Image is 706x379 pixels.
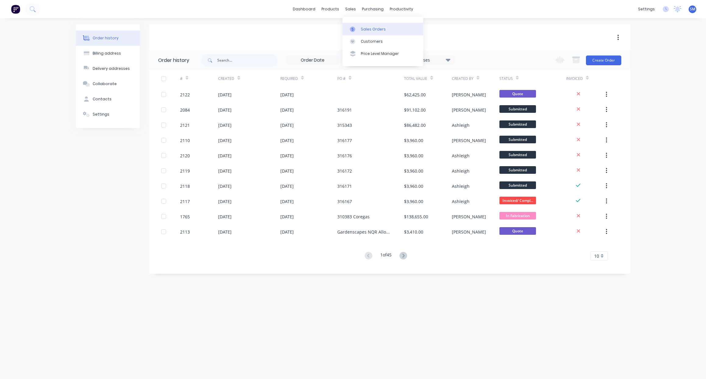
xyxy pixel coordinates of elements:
[280,229,294,235] div: [DATE]
[180,91,190,98] div: 2122
[180,107,190,113] div: 2084
[499,227,536,235] span: Quote
[380,252,392,260] div: 1 of 45
[404,152,423,159] div: $3,960.00
[158,57,189,64] div: Order history
[218,183,232,189] div: [DATE]
[337,183,352,189] div: 316171
[342,23,423,35] a: Sales Orders
[452,213,486,220] div: [PERSON_NAME]
[218,152,232,159] div: [DATE]
[404,229,423,235] div: $3,410.00
[452,183,470,189] div: Ashleigh
[404,213,428,220] div: $138,655.00
[404,122,426,128] div: $86,482.00
[452,70,499,87] div: Created By
[566,70,604,87] div: Invoiced
[280,183,294,189] div: [DATE]
[93,66,130,71] div: Delivery addresses
[280,213,294,220] div: [DATE]
[499,76,513,81] div: Status
[280,70,338,87] div: Required
[218,122,232,128] div: [DATE]
[404,198,423,205] div: $3,960.00
[452,122,470,128] div: Ashleigh
[218,70,280,87] div: Created
[217,54,278,66] input: Search...
[359,5,387,14] div: purchasing
[290,5,318,14] a: dashboard
[218,76,234,81] div: Created
[93,51,121,56] div: Billing address
[452,91,486,98] div: [PERSON_NAME]
[452,198,470,205] div: Ashleigh
[452,152,470,159] div: Ashleigh
[404,76,427,81] div: Total Value
[499,136,536,143] span: Submitted
[342,35,423,48] a: Customers
[586,55,621,65] button: Create Order
[499,197,536,204] span: Invoiced/ Compl...
[361,39,383,44] div: Customers
[635,5,658,14] div: settings
[499,120,536,128] span: Submitted
[337,107,352,113] div: 316191
[499,166,536,174] span: Submitted
[404,91,426,98] div: $62,425.00
[280,91,294,98] div: [DATE]
[452,229,486,235] div: [PERSON_NAME]
[93,96,112,102] div: Contacts
[180,183,190,189] div: 2118
[499,181,536,189] span: Submitted
[404,107,426,113] div: $91,102.00
[218,198,232,205] div: [DATE]
[280,76,298,81] div: Required
[180,137,190,144] div: 2110
[76,91,140,107] button: Contacts
[404,137,423,144] div: $3,960.00
[76,30,140,46] button: Order history
[499,105,536,113] span: Submitted
[280,198,294,205] div: [DATE]
[180,229,190,235] div: 2113
[499,151,536,159] span: Submitted
[499,70,566,87] div: Status
[76,61,140,76] button: Delivery addresses
[594,253,599,259] span: 10
[280,168,294,174] div: [DATE]
[318,5,342,14] div: products
[11,5,20,14] img: Factory
[337,198,352,205] div: 316167
[76,46,140,61] button: Billing address
[387,5,416,14] div: productivity
[218,229,232,235] div: [DATE]
[180,168,190,174] div: 2119
[404,183,423,189] div: $3,960.00
[180,70,218,87] div: #
[337,229,392,235] div: Gardenscapes NQR Alloy tipper
[287,56,338,65] input: Order Date
[452,76,474,81] div: Created By
[690,6,695,12] span: SM
[218,137,232,144] div: [DATE]
[218,107,232,113] div: [DATE]
[180,198,190,205] div: 2117
[361,51,399,56] div: Price Level Manager
[342,5,359,14] div: sales
[337,70,404,87] div: PO #
[76,76,140,91] button: Collaborate
[280,107,294,113] div: [DATE]
[337,137,352,144] div: 316177
[280,137,294,144] div: [DATE]
[566,76,583,81] div: Invoiced
[452,107,486,113] div: [PERSON_NAME]
[93,112,109,117] div: Settings
[404,70,452,87] div: Total Value
[342,48,423,60] a: Price Level Manager
[93,81,117,87] div: Collaborate
[180,213,190,220] div: 1765
[499,90,536,98] span: Quote
[337,122,352,128] div: 315343
[180,76,183,81] div: #
[218,168,232,174] div: [DATE]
